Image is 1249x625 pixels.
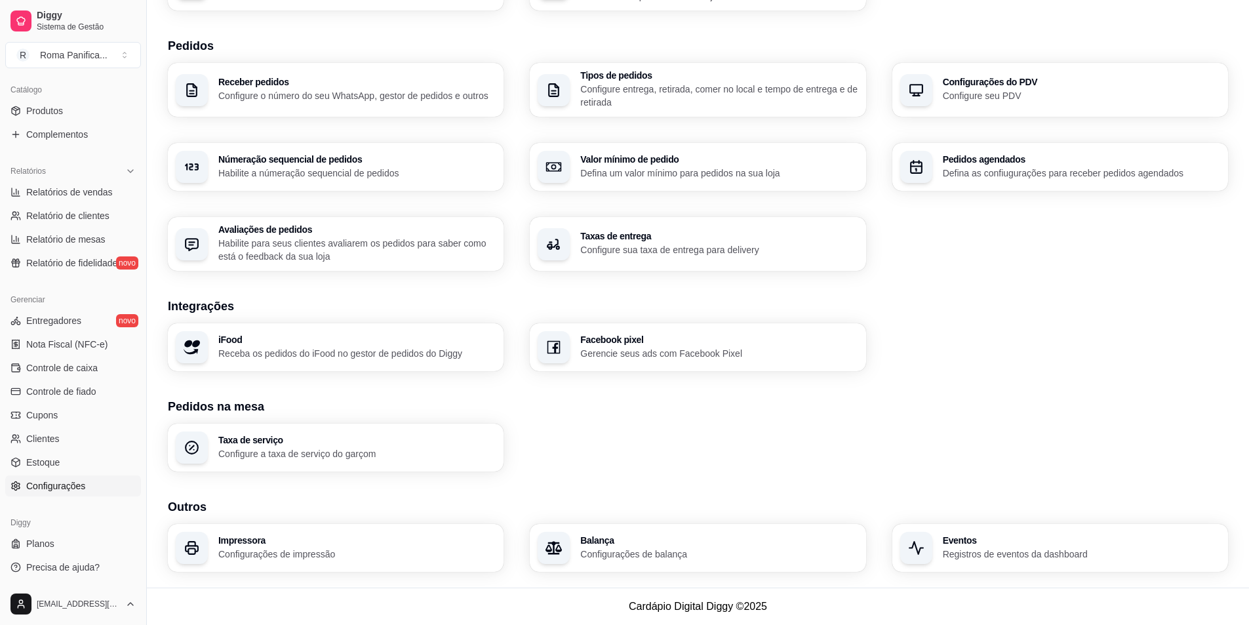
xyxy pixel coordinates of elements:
h3: Facebook pixel [580,335,858,344]
div: Diggy [5,512,141,533]
a: Relatórios de vendas [5,182,141,203]
span: Planos [26,537,54,550]
p: Registros de eventos da dashboard [943,548,1220,561]
div: Catálogo [5,79,141,100]
button: Receber pedidosConfigure o número do seu WhatsApp, gestor de pedidos e outros [168,63,504,117]
button: Configurações do PDVConfigure seu PDV [892,63,1228,117]
h3: Pedidos agendados [943,155,1220,164]
button: ImpressoraConfigurações de impressão [168,524,504,572]
span: Controle de fiado [26,385,96,398]
p: Configurações de balança [580,548,858,561]
h3: Integrações [168,297,1228,315]
h3: Impressora [218,536,496,545]
h3: Taxas de entrega [580,232,858,241]
span: Relatório de mesas [26,233,106,246]
p: Configure o número do seu WhatsApp, gestor de pedidos e outros [218,89,496,102]
span: Configurações [26,479,85,493]
h3: Balança [580,536,858,545]
span: Relatório de clientes [26,209,109,222]
span: Diggy [37,10,136,22]
h3: Pedidos na mesa [168,397,1228,416]
h3: Valor mínimo de pedido [580,155,858,164]
a: Cupons [5,405,141,426]
button: Facebook pixelGerencie seus ads com Facebook Pixel [530,323,865,371]
span: Relatórios de vendas [26,186,113,199]
h3: Númeração sequencial de pedidos [218,155,496,164]
span: Sistema de Gestão [37,22,136,32]
button: Valor mínimo de pedidoDefina um valor mínimo para pedidos na sua loja [530,143,865,191]
button: Númeração sequencial de pedidosHabilite a númeração sequencial de pedidos [168,143,504,191]
h3: Configurações do PDV [943,77,1220,87]
span: Complementos [26,128,88,141]
button: [EMAIL_ADDRESS][DOMAIN_NAME] [5,588,141,620]
a: Controle de caixa [5,357,141,378]
button: EventosRegistros de eventos da dashboard [892,524,1228,572]
h3: Receber pedidos [218,77,496,87]
p: Configurações de impressão [218,548,496,561]
a: Relatório de fidelidadenovo [5,252,141,273]
p: Configure sua taxa de entrega para delivery [580,243,858,256]
footer: Cardápio Digital Diggy © 2025 [147,588,1249,625]
button: iFoodReceba os pedidos do iFood no gestor de pedidos do Diggy [168,323,504,371]
button: Select a team [5,42,141,68]
span: Nota Fiscal (NFC-e) [26,338,108,351]
span: Relatórios [10,166,46,176]
p: Configure entrega, retirada, comer no local e tempo de entrega e de retirada [580,83,858,109]
a: Nota Fiscal (NFC-e) [5,334,141,355]
button: BalançaConfigurações de balança [530,524,865,572]
span: Relatório de fidelidade [26,256,117,270]
button: Taxas de entregaConfigure sua taxa de entrega para delivery [530,217,865,271]
a: Relatório de clientes [5,205,141,226]
span: Cupons [26,409,58,422]
span: [EMAIL_ADDRESS][DOMAIN_NAME] [37,599,120,609]
span: Entregadores [26,314,81,327]
span: Precisa de ajuda? [26,561,100,574]
button: Tipos de pedidosConfigure entrega, retirada, comer no local e tempo de entrega e de retirada [530,63,865,117]
p: Habilite a númeração sequencial de pedidos [218,167,496,180]
a: Estoque [5,452,141,473]
a: Controle de fiado [5,381,141,402]
p: Configure a taxa de serviço do garçom [218,447,496,460]
a: Configurações [5,475,141,496]
span: Controle de caixa [26,361,98,374]
a: Produtos [5,100,141,121]
h3: Avaliações de pedidos [218,225,496,234]
span: R [16,49,30,62]
a: Clientes [5,428,141,449]
p: Receba os pedidos do iFood no gestor de pedidos do Diggy [218,347,496,360]
h3: Outros [168,498,1228,516]
p: Defina um valor mínimo para pedidos na sua loja [580,167,858,180]
a: Entregadoresnovo [5,310,141,331]
a: Relatório de mesas [5,229,141,250]
button: Pedidos agendadosDefina as confiugurações para receber pedidos agendados [892,143,1228,191]
a: Complementos [5,124,141,145]
span: Estoque [26,456,60,469]
span: Clientes [26,432,60,445]
a: Planos [5,533,141,554]
p: Configure seu PDV [943,89,1220,102]
p: Defina as confiugurações para receber pedidos agendados [943,167,1220,180]
button: Taxa de serviçoConfigure a taxa de serviço do garçom [168,424,504,472]
h3: Pedidos [168,37,1228,55]
div: Roma Panifica ... [40,49,108,62]
a: DiggySistema de Gestão [5,5,141,37]
h3: Tipos de pedidos [580,71,858,80]
h3: Taxa de serviço [218,435,496,445]
button: Avaliações de pedidosHabilite para seus clientes avaliarem os pedidos para saber como está o feed... [168,217,504,271]
h3: Eventos [943,536,1220,545]
a: Precisa de ajuda? [5,557,141,578]
h3: iFood [218,335,496,344]
div: Gerenciar [5,289,141,310]
p: Gerencie seus ads com Facebook Pixel [580,347,858,360]
p: Habilite para seus clientes avaliarem os pedidos para saber como está o feedback da sua loja [218,237,496,263]
span: Produtos [26,104,63,117]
